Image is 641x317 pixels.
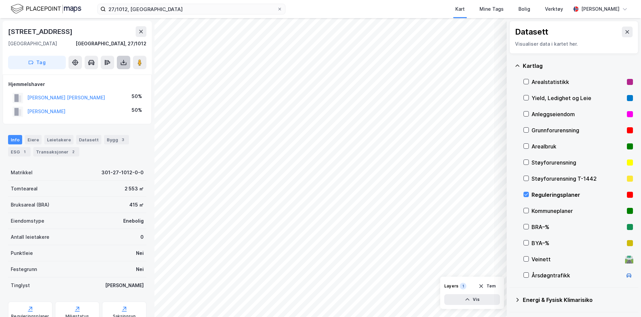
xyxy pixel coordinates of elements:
div: 🛣️ [625,255,634,264]
div: Kart [455,5,465,13]
div: [PERSON_NAME] [105,281,144,289]
div: Bruksareal (BRA) [11,201,49,209]
button: Tag [8,56,66,69]
div: Støyforurensning [532,158,624,167]
div: Arealbruk [532,142,624,150]
div: 50% [132,106,142,114]
div: Årsdøgntrafikk [532,271,622,279]
div: Kontrollprogram for chat [607,285,641,317]
div: [GEOGRAPHIC_DATA] [8,40,57,48]
div: Reguleringsplaner [532,191,624,199]
div: Yield, Ledighet og Leie [532,94,624,102]
div: Matrikkel [11,169,33,177]
div: 301-27-1012-0-0 [101,169,144,177]
div: 2 553 ㎡ [125,185,144,193]
div: Kartlag [523,62,633,70]
img: logo.f888ab2527a4732fd821a326f86c7f29.svg [11,3,81,15]
div: Layers [444,283,458,289]
div: 50% [132,92,142,100]
iframe: Chat Widget [607,285,641,317]
div: Verktøy [545,5,563,13]
input: Søk på adresse, matrikkel, gårdeiere, leietakere eller personer [106,4,277,14]
div: Visualiser data i kartet her. [515,40,633,48]
div: Nei [136,265,144,273]
div: Tomteareal [11,185,38,193]
div: ESG [8,147,31,156]
div: 415 ㎡ [129,201,144,209]
div: Arealstatistikk [532,78,624,86]
div: Eiendomstype [11,217,44,225]
div: Antall leietakere [11,233,49,241]
div: BRA–% [532,223,624,231]
div: 2 [70,148,77,155]
div: Datasett [515,27,548,37]
div: Eiere [25,135,42,144]
div: Leietakere [44,135,74,144]
div: Datasett [76,135,101,144]
div: Transaksjoner [33,147,79,156]
div: [PERSON_NAME] [581,5,620,13]
div: Mine Tags [479,5,504,13]
div: Grunnforurensning [532,126,624,134]
button: Vis [444,294,500,305]
div: Festegrunn [11,265,37,273]
div: Bygg [104,135,129,144]
div: Nei [136,249,144,257]
div: [GEOGRAPHIC_DATA], 27/1012 [76,40,146,48]
div: Bolig [518,5,530,13]
div: Hjemmelshaver [8,80,146,88]
div: Info [8,135,22,144]
div: Energi & Fysisk Klimarisiko [523,296,633,304]
div: 1 [21,148,28,155]
div: 1 [460,283,466,289]
div: BYA–% [532,239,624,247]
div: 3 [120,136,126,143]
div: Tinglyst [11,281,30,289]
div: Anleggseiendom [532,110,624,118]
div: 0 [140,233,144,241]
div: Veinett [532,255,622,263]
div: Støyforurensning T-1442 [532,175,624,183]
div: Punktleie [11,249,33,257]
div: [STREET_ADDRESS] [8,26,74,37]
button: Tøm [474,281,500,291]
div: Kommuneplaner [532,207,624,215]
div: Enebolig [123,217,144,225]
